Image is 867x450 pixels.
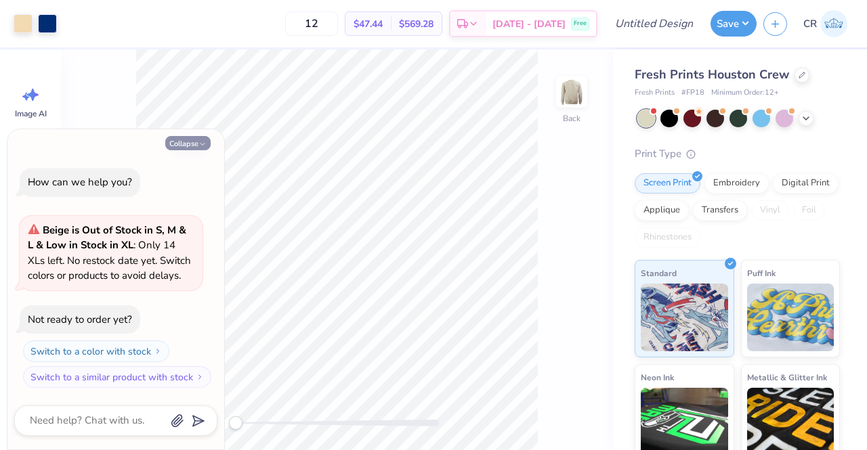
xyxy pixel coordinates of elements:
[747,266,776,280] span: Puff Ink
[793,200,825,221] div: Foil
[711,11,757,37] button: Save
[704,173,769,194] div: Embroidery
[797,10,853,37] a: CR
[803,16,817,32] span: CR
[196,373,204,381] img: Switch to a similar product with stock
[229,416,242,430] div: Accessibility label
[23,366,211,388] button: Switch to a similar product with stock
[747,284,834,351] img: Puff Ink
[681,87,704,99] span: # FP18
[165,136,211,150] button: Collapse
[574,19,587,28] span: Free
[604,10,704,37] input: Untitled Design
[641,266,677,280] span: Standard
[820,10,847,37] img: Conner Roberts
[28,175,132,189] div: How can we help you?
[399,17,433,31] span: $569.28
[635,146,840,162] div: Print Type
[711,87,779,99] span: Minimum Order: 12 +
[641,284,728,351] img: Standard
[492,17,566,31] span: [DATE] - [DATE]
[558,78,585,106] img: Back
[635,173,700,194] div: Screen Print
[693,200,747,221] div: Transfers
[641,370,674,384] span: Neon Ink
[635,227,700,248] div: Rhinestones
[635,200,689,221] div: Applique
[635,66,789,83] span: Fresh Prints Houston Crew
[28,223,186,252] strong: Beige is Out of Stock in S, M & L & Low in Stock in XL
[28,223,191,283] span: : Only 14 XLs left. No restock date yet. Switch colors or products to avoid delays.
[747,370,827,384] span: Metallic & Glitter Ink
[635,87,675,99] span: Fresh Prints
[354,17,383,31] span: $47.44
[773,173,839,194] div: Digital Print
[154,347,162,355] img: Switch to a color with stock
[285,12,338,36] input: – –
[15,108,47,119] span: Image AI
[28,313,132,326] div: Not ready to order yet?
[23,340,169,362] button: Switch to a color with stock
[563,112,580,125] div: Back
[751,200,789,221] div: Vinyl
